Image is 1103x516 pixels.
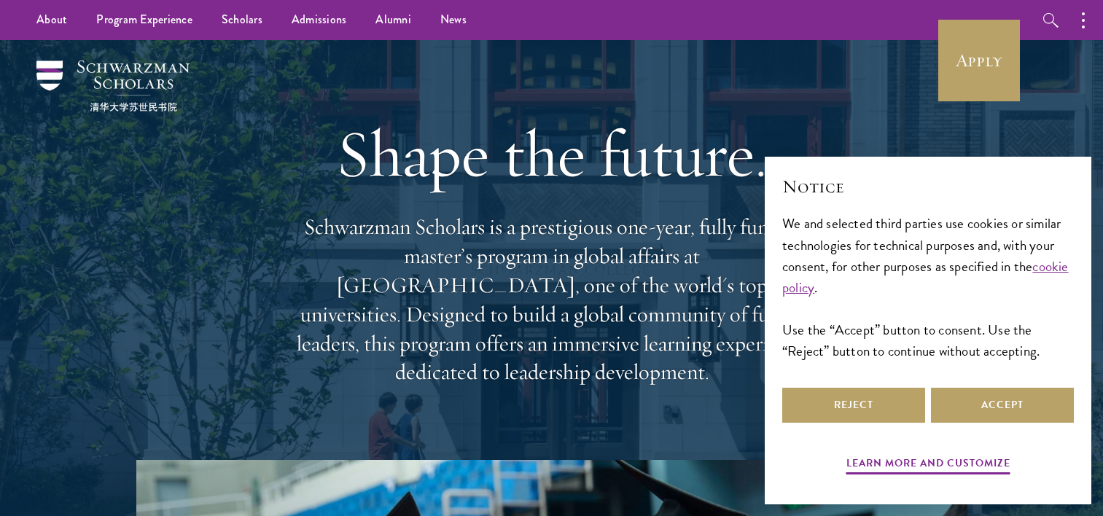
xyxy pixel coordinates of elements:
[782,213,1074,361] div: We and selected third parties use cookies or similar technologies for technical purposes and, wit...
[782,174,1074,199] h2: Notice
[289,113,814,195] h1: Shape the future.
[36,60,190,112] img: Schwarzman Scholars
[846,454,1010,477] button: Learn more and customize
[938,20,1020,101] a: Apply
[289,213,814,387] p: Schwarzman Scholars is a prestigious one-year, fully funded master’s program in global affairs at...
[782,388,925,423] button: Reject
[782,256,1069,298] a: cookie policy
[931,388,1074,423] button: Accept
